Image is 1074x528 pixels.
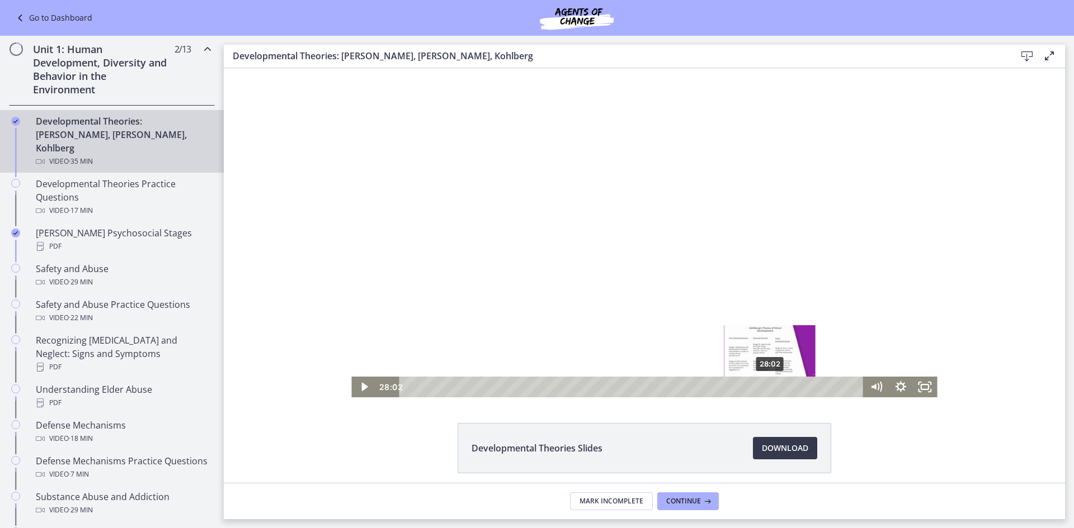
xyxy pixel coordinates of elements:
div: Defense Mechanisms Practice Questions [36,454,210,481]
span: Continue [666,497,701,506]
span: · 17 min [69,204,93,217]
div: [PERSON_NAME] Psychosocial Stages [36,226,210,253]
button: Mute [640,308,665,329]
a: Go to Dashboard [13,11,92,25]
div: Video [36,311,210,325]
button: Fullscreen [689,308,714,329]
span: · 35 min [69,155,93,168]
i: Completed [11,229,20,237]
h3: Developmental Theories: [PERSON_NAME], [PERSON_NAME], Kohlberg [233,49,998,63]
div: Understanding Elder Abuse [36,383,210,410]
iframe: Video Lesson [224,68,1065,397]
div: Video [36,468,210,481]
span: · 7 min [69,468,89,481]
div: PDF [36,240,210,253]
div: Video [36,204,210,217]
i: Completed [11,117,20,126]
span: Download [762,441,808,455]
div: Defense Mechanisms [36,418,210,445]
div: Developmental Theories: [PERSON_NAME], [PERSON_NAME], Kohlberg [36,115,210,168]
div: Substance Abuse and Addiction [36,490,210,517]
img: Agents of Change [510,4,644,31]
span: Developmental Theories Slides [472,441,602,455]
span: · 18 min [69,432,93,445]
div: Video [36,432,210,445]
div: Video [36,503,210,517]
div: Recognizing [MEDICAL_DATA] and Neglect: Signs and Symptoms [36,334,210,374]
span: · 29 min [69,275,93,289]
span: 2 / 13 [175,42,191,56]
button: Mark Incomplete [570,492,653,510]
div: Video [36,155,210,168]
div: PDF [36,360,210,374]
a: Download [753,437,817,459]
span: · 29 min [69,503,93,517]
div: Video [36,275,210,289]
span: Mark Incomplete [580,497,643,506]
button: Show settings menu [665,308,689,329]
button: Continue [657,492,719,510]
div: Safety and Abuse Practice Questions [36,298,210,325]
div: PDF [36,396,210,410]
div: Safety and Abuse [36,262,210,289]
div: Developmental Theories Practice Questions [36,177,210,217]
span: · 22 min [69,311,93,325]
h2: Unit 1: Human Development, Diversity and Behavior in the Environment [33,42,169,96]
